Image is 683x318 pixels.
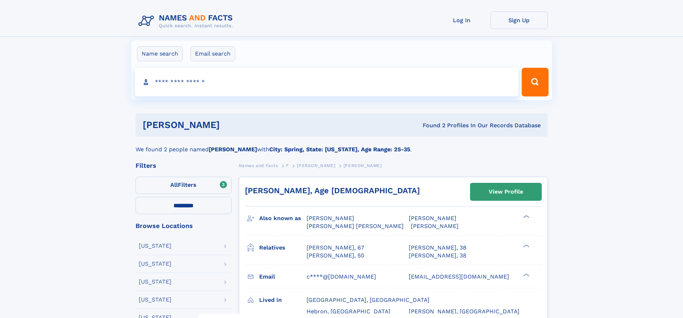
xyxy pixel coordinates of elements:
[136,137,548,154] div: We found 2 people named with .
[139,261,171,267] div: [US_STATE]
[135,68,519,96] input: search input
[297,161,335,170] a: [PERSON_NAME]
[245,186,420,195] a: [PERSON_NAME], Age [DEMOGRAPHIC_DATA]
[433,11,490,29] a: Log In
[137,46,183,61] label: Name search
[307,244,364,252] a: [PERSON_NAME], 67
[139,243,171,249] div: [US_STATE]
[286,161,289,170] a: F
[297,163,335,168] span: [PERSON_NAME]
[170,181,178,188] span: All
[409,244,466,252] a: [PERSON_NAME], 38
[136,162,232,169] div: Filters
[490,11,548,29] a: Sign Up
[136,11,239,31] img: Logo Names and Facts
[307,215,354,222] span: [PERSON_NAME]
[286,163,289,168] span: F
[489,184,523,200] div: View Profile
[136,177,232,194] label: Filters
[139,297,171,303] div: [US_STATE]
[307,308,390,315] span: Hebron, [GEOGRAPHIC_DATA]
[307,223,404,229] span: [PERSON_NAME] [PERSON_NAME]
[411,223,459,229] span: [PERSON_NAME]
[409,273,509,280] span: [EMAIL_ADDRESS][DOMAIN_NAME]
[269,146,410,153] b: City: Spring, State: [US_STATE], Age Range: 25-35
[522,68,548,96] button: Search Button
[343,163,382,168] span: [PERSON_NAME]
[521,243,530,248] div: ❯
[259,294,307,306] h3: Lived in
[409,252,466,260] a: [PERSON_NAME], 38
[521,214,530,219] div: ❯
[409,215,456,222] span: [PERSON_NAME]
[139,279,171,285] div: [US_STATE]
[307,296,430,303] span: [GEOGRAPHIC_DATA], [GEOGRAPHIC_DATA]
[239,161,278,170] a: Names and Facts
[143,120,321,129] h1: [PERSON_NAME]
[259,212,307,224] h3: Also known as
[136,223,232,229] div: Browse Locations
[470,183,541,200] a: View Profile
[259,271,307,283] h3: Email
[259,242,307,254] h3: Relatives
[409,308,520,315] span: [PERSON_NAME], [GEOGRAPHIC_DATA]
[307,252,364,260] a: [PERSON_NAME], 50
[521,272,530,277] div: ❯
[321,122,541,129] div: Found 2 Profiles In Our Records Database
[190,46,235,61] label: Email search
[209,146,257,153] b: [PERSON_NAME]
